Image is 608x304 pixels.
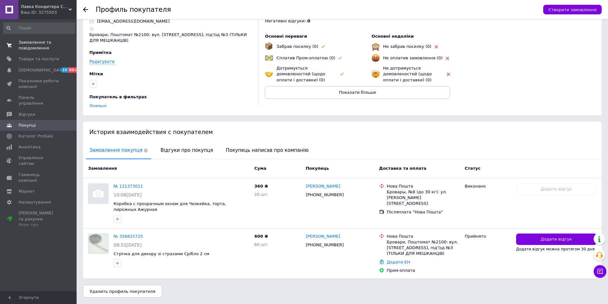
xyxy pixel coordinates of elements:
span: 10:06[DATE] [114,192,142,197]
div: Післяплата "Нова Пошта" [387,209,460,215]
img: Фото товару [88,184,108,204]
button: Показати більше [265,86,450,99]
span: Не дотримується домовленостей (щодо оплати і доставки) (0) [383,66,432,82]
span: История взаимодействия с покупателем [89,129,213,135]
img: emoji [372,54,380,62]
span: Створити замовлення [548,7,597,12]
img: emoji [372,42,380,51]
input: Пошук [3,22,75,34]
span: Лавка Кондитера CAKESHOP [21,4,69,10]
span: Каталог ProSale [19,133,53,139]
span: Панель управління [19,95,59,106]
span: [DEMOGRAPHIC_DATA] [19,67,66,73]
div: Бровари, Поштомат №2100: вул. [STREET_ADDRESS], під'їзд №3 (ТІЛЬКИ ДЛЯ МЕШКАНЦІВ) [387,239,460,257]
button: Чат з покупцем [594,265,606,278]
div: Виконано [465,183,511,189]
img: emoji [372,70,380,78]
span: Доставка та оплата [379,166,426,171]
span: Основні переваги [265,34,307,39]
p: Бровари, Поштомат №2100: вул. [STREET_ADDRESS], під'їзд №3 (ТІЛЬКИ ДЛЯ МЕШКАНЦІВ) [89,32,251,43]
p: [EMAIL_ADDRESS][DOMAIN_NAME] [97,19,169,24]
span: Сплатив Пром-оплатою (0) [276,56,335,60]
img: rating-tag-type [435,45,438,48]
a: Редагувати [89,59,115,64]
div: Нова Пошта [387,234,460,239]
div: [PHONE_NUMBER] [304,191,345,199]
div: [PHONE_NUMBER] [304,241,345,249]
span: Мітки [89,71,103,76]
a: Стрічка для декору зі стразами Срібло 2 см [114,251,209,256]
span: Товари та послуги [19,56,59,62]
span: 99+ [68,67,79,73]
span: Додати відгук можна протягом 30 дня [516,247,595,251]
span: Замовлення та повідомлення [19,40,59,51]
span: 600 ₴ [254,234,268,239]
div: Повернутися назад [83,7,88,12]
img: emoji [265,70,273,78]
img: rating-tag-type [340,73,344,76]
span: 09:51[DATE] [114,242,142,248]
span: Статус [465,166,481,171]
span: Негативні відгуки: - [265,19,307,23]
span: Відгуки про покупця [157,142,216,159]
div: Прийнято [465,234,511,239]
button: Додати відгук [516,234,597,245]
span: Додати відгук [541,236,572,242]
button: Удалить профиль покупателя [83,285,162,298]
img: rating-tag-type [447,73,450,76]
span: Не забрав посилку (0) [383,44,431,49]
span: Примітка [89,50,112,55]
img: rating-tag-type [338,57,342,60]
img: rating-tag-type [321,45,325,48]
a: Додати ЕН [387,260,410,264]
span: 60 шт. [254,242,268,247]
a: [PERSON_NAME] [306,183,340,189]
span: Cума [254,166,266,171]
span: Відгуки [19,112,35,117]
button: Створити замовлення [543,5,602,14]
div: Бровары, №8 (до 30 кг): ул. [PERSON_NAME][STREET_ADDRESS] [387,189,460,207]
span: Покупець написав про компанію [223,142,312,159]
a: [PERSON_NAME] [306,234,340,240]
span: 360 ₴ [254,184,268,189]
span: [PERSON_NAME] та рахунки [19,210,59,228]
span: Покупець [306,166,329,171]
a: № 356825725 [114,234,143,239]
div: Ваш ID: 3275503 [21,10,77,15]
img: emoji [265,54,273,62]
a: № 121373011 [114,184,143,189]
span: Маркет [19,189,35,194]
div: Покупатель в фильтрах [89,94,250,100]
a: Фото товару [88,183,109,204]
span: Покупці [19,122,36,128]
img: rating-tag-type [446,57,449,60]
span: Не оплатив замовлення (0) [383,56,442,60]
span: Основні недоліки [372,34,414,39]
img: Фото товару [88,234,108,254]
a: Лояльні [89,103,107,108]
div: Нова Пошта [387,183,460,189]
div: Пром-оплата [387,268,460,273]
img: emoji [265,42,273,50]
div: Prom топ [19,222,59,228]
span: Аналітика [19,144,41,150]
span: Показати більше [339,90,376,95]
h1: Профиль покупателя [96,6,171,13]
span: Замовлення [88,166,117,171]
span: Налаштування [19,199,51,205]
span: Дотримується домовленостей (щодо оплати і доставки) (0) [276,66,325,82]
span: 23 [61,67,68,73]
span: Показники роботи компанії [19,78,59,90]
span: 0 [307,19,310,23]
span: Управління сайтом [19,155,59,167]
span: Гаманець компанії [19,172,59,183]
span: 20 шт. [254,192,268,197]
span: Забрав посилку (0) [276,44,318,49]
a: Коробка с прозрачным окном для Чизкейка, торта, пирожных Ажурная [114,201,226,212]
span: Удалить профиль покупателя [90,289,155,294]
span: Замовлення покупця [86,142,151,159]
